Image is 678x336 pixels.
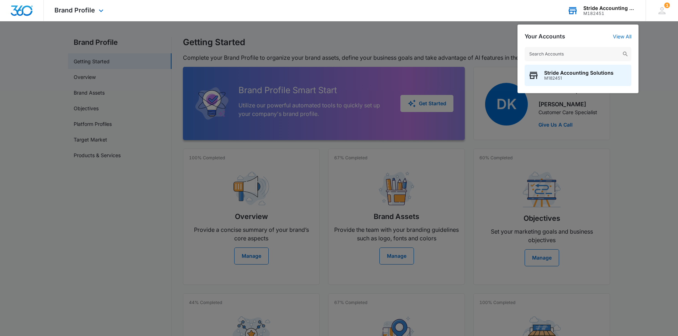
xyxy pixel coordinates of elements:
div: account id [583,11,635,16]
div: account name [583,5,635,11]
div: notifications count [664,2,670,8]
span: Stride Accounting Solutions [544,70,614,76]
span: Brand Profile [54,6,95,14]
button: Stride Accounting SolutionsM182451 [525,65,631,86]
span: M182451 [544,76,614,81]
input: Search Accounts [525,47,631,61]
h2: Your Accounts [525,33,565,40]
a: View All [613,33,631,39]
span: 1 [664,2,670,8]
